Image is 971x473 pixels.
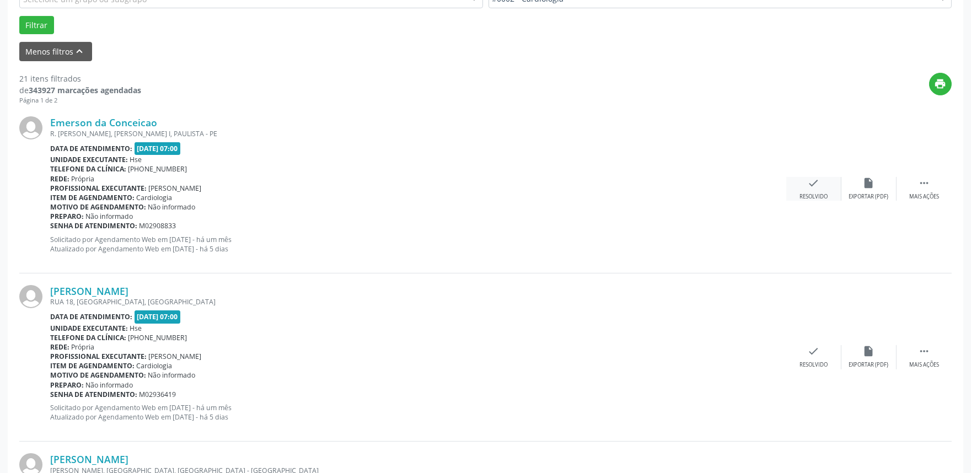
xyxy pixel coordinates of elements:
[935,78,947,90] i: print
[86,380,133,390] span: Não informado
[909,193,939,201] div: Mais ações
[50,333,126,342] b: Telefone da clínica:
[50,403,786,422] p: Solicitado por Agendamento Web em [DATE] - há um mês Atualizado por Agendamento Web em [DATE] - h...
[86,212,133,221] span: Não informado
[140,390,176,399] span: M02936419
[19,285,42,308] img: img
[29,85,141,95] strong: 343927 marcações agendadas
[800,193,828,201] div: Resolvido
[50,312,132,321] b: Data de atendimento:
[849,361,889,369] div: Exportar (PDF)
[863,345,875,357] i: insert_drive_file
[50,361,135,370] b: Item de agendamento:
[137,361,173,370] span: Cardiologia
[808,345,820,357] i: check
[918,345,930,357] i: 
[50,129,786,138] div: R. [PERSON_NAME], [PERSON_NAME] I, PAULISTA - PE
[50,370,146,380] b: Motivo de agendamento:
[50,184,147,193] b: Profissional executante:
[50,324,128,333] b: Unidade executante:
[50,235,786,254] p: Solicitado por Agendamento Web em [DATE] - há um mês Atualizado por Agendamento Web em [DATE] - h...
[148,370,196,380] span: Não informado
[137,193,173,202] span: Cardiologia
[19,16,54,35] button: Filtrar
[140,221,176,230] span: M02908833
[50,155,128,164] b: Unidade executante:
[72,342,95,352] span: Própria
[19,73,141,84] div: 21 itens filtrados
[74,45,86,57] i: keyboard_arrow_up
[128,333,187,342] span: [PHONE_NUMBER]
[128,164,187,174] span: [PHONE_NUMBER]
[800,361,828,369] div: Resolvido
[808,177,820,189] i: check
[149,352,202,361] span: [PERSON_NAME]
[863,177,875,189] i: insert_drive_file
[50,390,137,399] b: Senha de atendimento:
[130,324,142,333] span: Hse
[149,184,202,193] span: [PERSON_NAME]
[50,380,84,390] b: Preparo:
[19,84,141,96] div: de
[909,361,939,369] div: Mais ações
[929,73,952,95] button: print
[50,342,69,352] b: Rede:
[50,116,157,128] a: Emerson da Conceicao
[19,96,141,105] div: Página 1 de 2
[50,164,126,174] b: Telefone da clínica:
[50,202,146,212] b: Motivo de agendamento:
[50,453,128,465] a: [PERSON_NAME]
[50,285,128,297] a: [PERSON_NAME]
[130,155,142,164] span: Hse
[50,352,147,361] b: Profissional executante:
[50,174,69,184] b: Rede:
[50,221,137,230] b: Senha de atendimento:
[72,174,95,184] span: Própria
[50,212,84,221] b: Preparo:
[50,144,132,153] b: Data de atendimento:
[849,193,889,201] div: Exportar (PDF)
[50,297,786,307] div: RUA 18, [GEOGRAPHIC_DATA], [GEOGRAPHIC_DATA]
[918,177,930,189] i: 
[19,116,42,139] img: img
[135,142,181,155] span: [DATE] 07:00
[148,202,196,212] span: Não informado
[19,42,92,61] button: Menos filtroskeyboard_arrow_up
[135,310,181,323] span: [DATE] 07:00
[50,193,135,202] b: Item de agendamento:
